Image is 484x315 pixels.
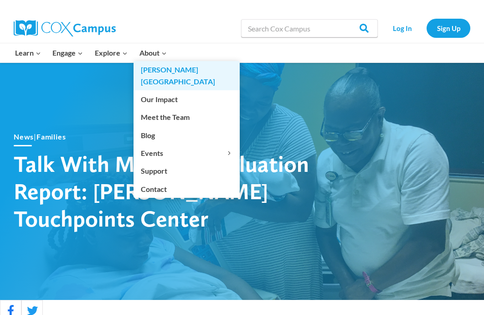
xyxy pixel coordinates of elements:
[36,132,66,141] a: Families
[134,180,240,197] a: Contact
[134,126,240,144] a: Blog
[134,108,240,126] a: Meet the Team
[89,43,134,62] button: Child menu of Explore
[134,145,240,162] button: Child menu of Events
[134,43,173,62] button: Child menu of About
[14,20,116,36] img: Cox Campus
[47,43,89,62] button: Child menu of Engage
[382,19,422,37] a: Log In
[427,19,470,37] a: Sign Up
[134,162,240,180] a: Support
[14,150,333,232] h1: Talk With Me Baby Evaluation Report: [PERSON_NAME] Touchpoints Center
[9,43,47,62] button: Child menu of Learn
[9,43,172,62] nav: Primary Navigation
[134,91,240,108] a: Our Impact
[241,19,378,37] input: Search Cox Campus
[14,132,66,141] span: |
[14,132,34,141] a: News
[382,19,470,37] nav: Secondary Navigation
[134,61,240,90] a: [PERSON_NAME][GEOGRAPHIC_DATA]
